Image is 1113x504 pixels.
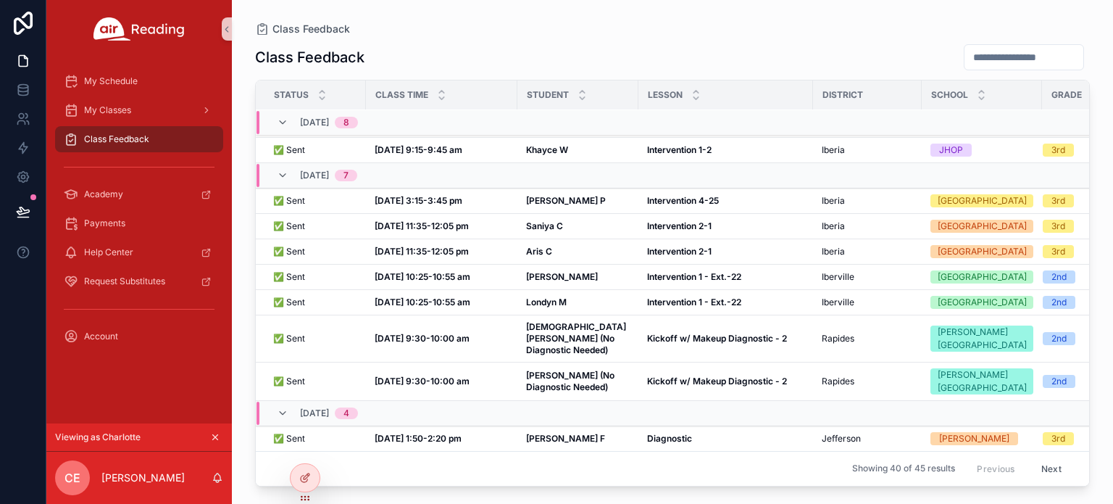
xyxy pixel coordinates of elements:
[273,246,357,257] a: ✅ Sent
[84,331,118,342] span: Account
[526,297,630,308] a: Londyn M
[938,326,1027,352] div: [PERSON_NAME][GEOGRAPHIC_DATA]
[647,144,804,156] a: Intervention 1-2
[526,321,626,355] strong: [DEMOGRAPHIC_DATA][PERSON_NAME] (No Diagnostic Needed)
[938,270,1027,284] div: [GEOGRAPHIC_DATA]
[930,368,1033,394] a: [PERSON_NAME][GEOGRAPHIC_DATA]
[526,220,563,231] strong: Saniya C
[822,271,913,283] a: Iberville
[526,246,552,257] strong: Aris C
[822,376,913,387] a: Rapides
[822,195,913,207] a: Iberia
[930,432,1033,445] a: [PERSON_NAME]
[647,333,787,344] strong: Kickoff w/ Makeup Diagnostic - 2
[526,271,630,283] a: [PERSON_NAME]
[526,195,630,207] a: [PERSON_NAME] P
[930,326,1033,352] a: [PERSON_NAME][GEOGRAPHIC_DATA]
[273,220,357,232] a: ✅ Sent
[273,333,357,344] a: ✅ Sent
[822,220,845,232] span: Iberia
[343,170,349,181] div: 7
[822,195,845,207] span: Iberia
[526,321,630,356] a: [DEMOGRAPHIC_DATA][PERSON_NAME] (No Diagnostic Needed)
[1051,194,1065,207] div: 3rd
[273,433,357,445] a: ✅ Sent
[273,271,305,283] span: ✅ Sent
[84,276,165,287] span: Request Substitutes
[930,245,1033,258] a: [GEOGRAPHIC_DATA]
[272,22,350,36] span: Class Feedback
[1051,270,1067,284] div: 2nd
[526,370,617,392] strong: [PERSON_NAME] (No Diagnostic Needed)
[255,22,350,36] a: Class Feedback
[526,433,605,444] strong: [PERSON_NAME] F
[1051,332,1067,345] div: 2nd
[273,376,305,387] span: ✅ Sent
[274,89,309,101] span: Status
[273,376,357,387] a: ✅ Sent
[822,89,863,101] span: District
[647,220,804,232] a: Intervention 2-1
[822,433,913,445] a: Jefferson
[526,144,568,155] strong: Khayce W
[1051,144,1065,157] div: 3rd
[526,246,630,257] a: Aris C
[822,297,913,308] a: Iberville
[822,333,854,344] span: Rapides
[930,144,1033,157] a: JHOP
[255,47,364,67] h1: Class Feedback
[648,89,683,101] span: Lesson
[1051,220,1065,233] div: 3rd
[822,144,845,156] span: Iberia
[55,181,223,207] a: Academy
[55,210,223,236] a: Payments
[647,195,719,206] strong: Intervention 4-25
[273,195,305,207] span: ✅ Sent
[647,333,804,344] a: Kickoff w/ Makeup Diagnostic - 2
[375,195,462,206] strong: [DATE] 3:15-3:45 pm
[64,469,80,487] span: CE
[55,126,223,152] a: Class Feedback
[526,144,630,156] a: Khayce W
[343,117,349,128] div: 8
[273,297,357,308] a: ✅ Sent
[84,133,149,145] span: Class Feedback
[647,195,804,207] a: Intervention 4-25
[1051,432,1065,445] div: 3rd
[300,117,329,128] span: [DATE]
[300,170,329,181] span: [DATE]
[55,431,141,443] span: Viewing as Charlotte
[1031,458,1072,480] button: Next
[84,104,131,116] span: My Classes
[647,246,712,257] strong: Intervention 2-1
[526,271,598,282] strong: [PERSON_NAME]
[375,144,462,155] strong: [DATE] 9:15-9:45 am
[84,218,125,229] span: Payments
[647,246,804,257] a: Intervention 2-1
[93,17,185,41] img: App logo
[822,246,913,257] a: Iberia
[375,246,469,257] strong: [DATE] 11:35-12:05 pm
[375,220,469,231] strong: [DATE] 11:35-12:05 pm
[375,144,509,156] a: [DATE] 9:15-9:45 am
[822,220,913,232] a: Iberia
[647,271,741,282] strong: Intervention 1 - Ext.-22
[822,246,845,257] span: Iberia
[375,333,509,344] a: [DATE] 9:30-10:00 am
[647,297,741,307] strong: Intervention 1 - Ext.-22
[55,97,223,123] a: My Classes
[375,246,509,257] a: [DATE] 11:35-12:05 pm
[526,433,630,445] a: [PERSON_NAME] F
[822,144,913,156] a: Iberia
[930,194,1033,207] a: [GEOGRAPHIC_DATA]
[375,433,509,445] a: [DATE] 1:50-2:20 pm
[273,195,357,207] a: ✅ Sent
[1051,89,1082,101] span: Grade
[930,296,1033,309] a: [GEOGRAPHIC_DATA]
[822,333,913,344] a: Rapides
[1051,245,1065,258] div: 3rd
[84,189,123,200] span: Academy
[84,75,138,87] span: My Schedule
[647,220,712,231] strong: Intervention 2-1
[55,323,223,350] a: Account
